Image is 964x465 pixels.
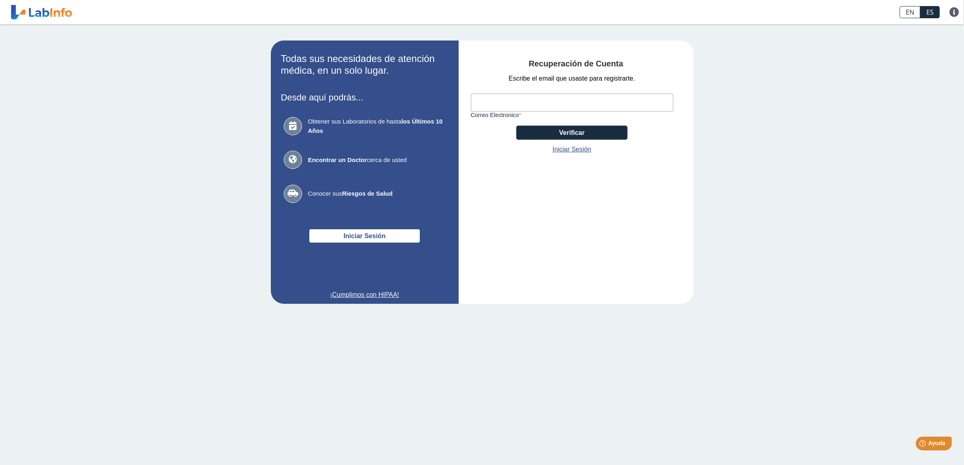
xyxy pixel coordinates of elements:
h4: Recuperación de Cuenta [471,59,681,69]
b: los Últimos 10 Años [308,118,443,134]
button: Verificar [516,126,628,140]
a: ¡Cumplimos con HIPAA! [281,290,449,300]
a: ES [920,6,940,18]
a: Iniciar Sesión [553,145,592,154]
h3: Desde aquí podrás... [281,92,449,102]
b: Encontrar un Doctor [308,156,367,163]
span: Conocer sus [308,189,446,198]
h2: Todas sus necesidades de atención médica, en un solo lugar. [281,53,449,77]
a: EN [900,6,920,18]
span: Obtener sus Laboratorios de hasta [308,117,446,135]
label: Correo Electronico [471,112,673,118]
span: cerca de usted [308,156,446,165]
button: Iniciar Sesión [309,229,420,243]
iframe: Help widget launcher [892,433,955,456]
span: Escribe el email que usaste para registrarte. [509,74,635,83]
b: Riesgos de Salud [342,190,393,197]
